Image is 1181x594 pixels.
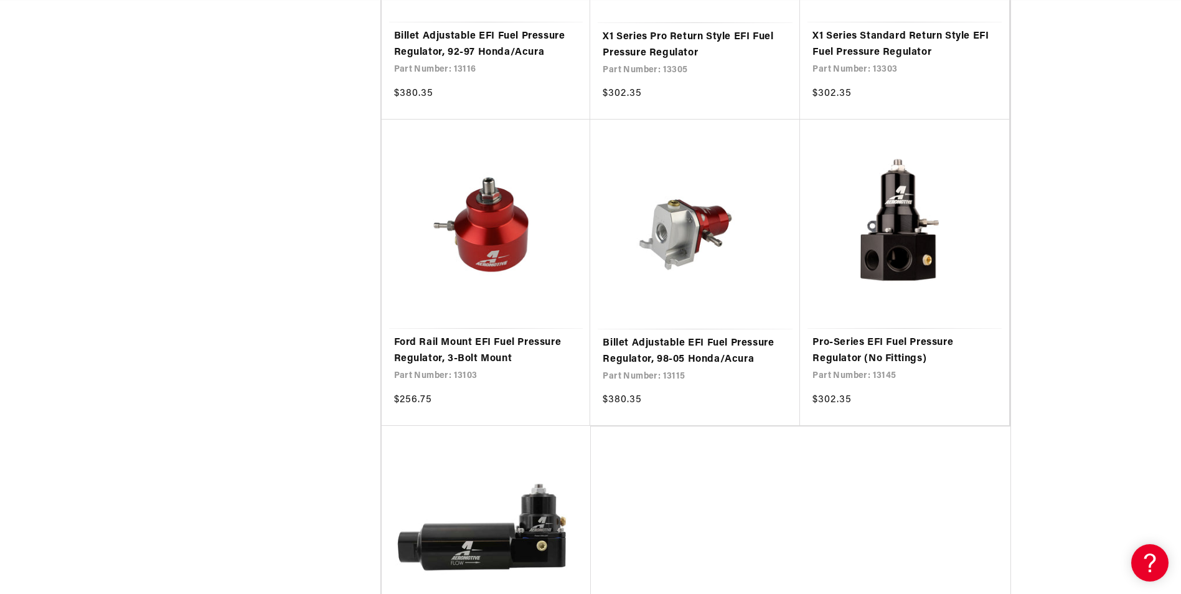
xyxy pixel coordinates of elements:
a: Pro-Series EFI Fuel Pressure Regulator (No Fittings) [812,335,997,367]
a: Ford Rail Mount EFI Fuel Pressure Regulator, 3-Bolt Mount [394,335,578,367]
a: X1 Series Pro Return Style EFI Fuel Pressure Regulator [603,29,788,61]
a: Billet Adjustable EFI Fuel Pressure Regulator, 98-05 Honda/Acura [603,336,788,367]
a: Billet Adjustable EFI Fuel Pressure Regulator, 92-97 Honda/Acura [394,29,578,60]
a: X1 Series Standard Return Style EFI Fuel Pressure Regulator [812,29,997,60]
